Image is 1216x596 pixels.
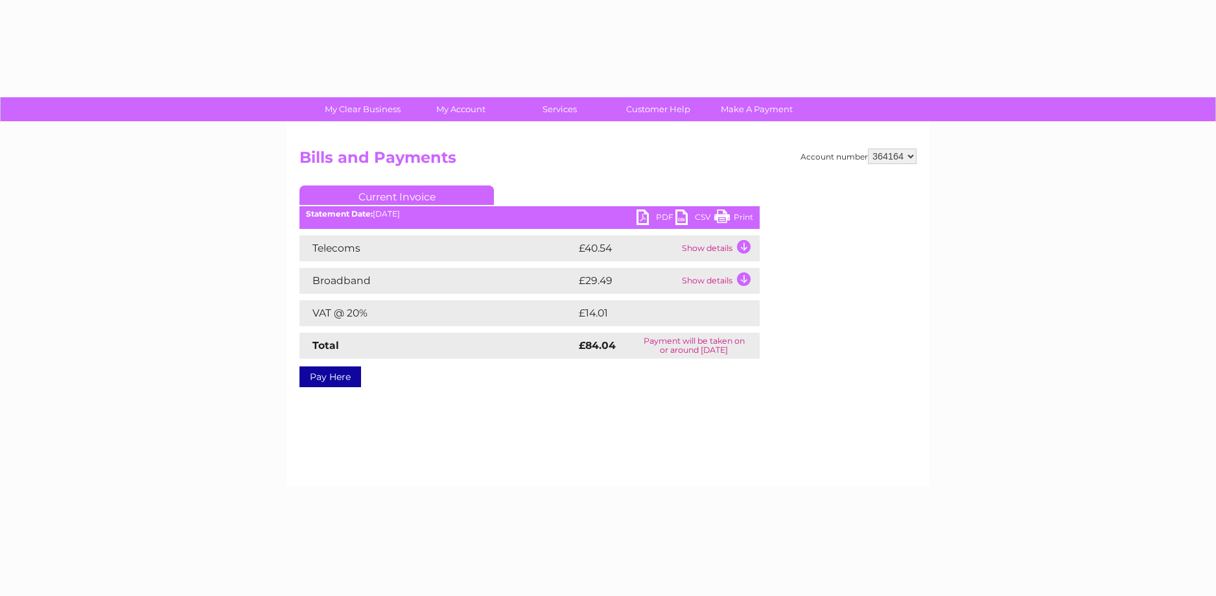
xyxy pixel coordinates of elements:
a: My Account [408,97,515,121]
a: Current Invoice [299,185,494,205]
a: Services [506,97,613,121]
a: Pay Here [299,366,361,387]
b: Statement Date: [306,209,373,219]
td: Telecoms [299,235,576,261]
a: Customer Help [605,97,712,121]
td: VAT @ 20% [299,300,576,326]
strong: Total [312,339,339,352]
td: £14.01 [576,300,731,326]
td: £29.49 [576,268,679,294]
td: £40.54 [576,235,679,261]
td: Show details [679,268,760,294]
a: CSV [675,209,714,228]
td: Payment will be taken on or around [DATE] [629,333,760,359]
div: Account number [801,149,917,164]
a: Make A Payment [703,97,810,121]
strong: £84.04 [579,339,616,352]
a: PDF [637,209,675,228]
div: [DATE] [299,209,760,219]
a: Print [714,209,753,228]
td: Show details [679,235,760,261]
h2: Bills and Payments [299,149,917,173]
td: Broadband [299,268,576,294]
a: My Clear Business [309,97,416,121]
